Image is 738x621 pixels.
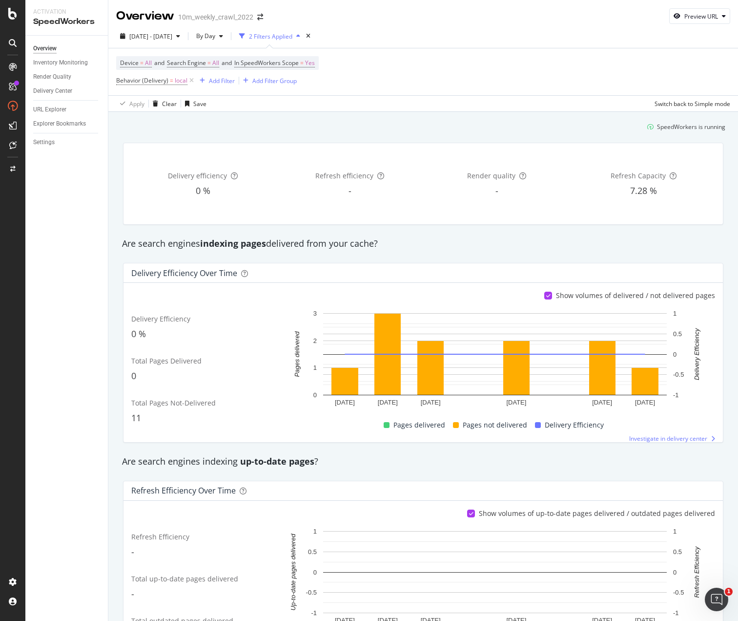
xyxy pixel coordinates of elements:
[257,14,263,21] div: arrow-right-arrow-left
[33,72,101,82] a: Render Quality
[305,56,315,70] span: Yes
[116,8,174,24] div: Overview
[131,398,216,407] span: Total Pages Not-Delivered
[467,171,515,180] span: Render quality
[131,328,146,340] span: 0 %
[33,86,72,96] div: Delivery Center
[313,391,317,399] text: 0
[131,370,136,382] span: 0
[592,399,612,406] text: [DATE]
[556,291,715,300] div: Show volumes of delivered / not delivered pages
[651,96,730,111] button: Switch back to Simple mode
[630,185,657,196] span: 7.28 %
[293,331,301,377] text: Pages delivered
[16,16,23,23] img: logo_orange.svg
[252,77,297,85] div: Add Filter Group
[33,58,88,68] div: Inventory Monitoring
[673,351,676,358] text: 0
[280,308,710,411] svg: A chart.
[421,399,441,406] text: [DATE]
[33,119,101,129] a: Explorer Bookmarks
[33,72,71,82] div: Render Quality
[313,310,317,317] text: 3
[196,185,210,196] span: 0 %
[313,337,317,344] text: 2
[131,532,189,541] span: Refresh Efficiency
[705,588,728,611] iframe: Intercom live chat
[673,609,679,617] text: -1
[212,56,219,70] span: All
[209,77,235,85] div: Add Filter
[335,399,355,406] text: [DATE]
[120,59,139,67] span: Device
[348,185,351,196] span: -
[145,56,152,70] span: All
[240,455,314,467] strong: up-to-date pages
[635,399,655,406] text: [DATE]
[116,76,168,85] span: Behavior (Delivery)
[235,28,304,44] button: 2 Filters Applied
[178,12,253,22] div: 10m_weekly_crawl_2022
[378,399,398,406] text: [DATE]
[673,548,682,556] text: 0.5
[207,59,211,67] span: =
[300,59,304,67] span: =
[311,609,317,617] text: -1
[116,96,144,111] button: Apply
[33,58,101,68] a: Inventory Monitoring
[393,419,445,431] span: Pages delivered
[222,59,232,67] span: and
[684,12,718,21] div: Preview URL
[196,75,235,86] button: Add Filter
[33,137,101,148] a: Settings
[629,434,707,443] span: Investigate in delivery center
[200,237,266,249] strong: indexing pages
[33,86,101,96] a: Delivery Center
[131,546,134,557] span: -
[181,96,206,111] button: Save
[611,171,666,180] span: Refresh Capacity
[39,58,87,64] div: Domain Overview
[669,8,730,24] button: Preview URL
[289,534,297,611] text: Up-to-date pages delivered
[117,455,729,468] div: Are search engines indexing ?
[27,16,48,23] div: v 4.0.25
[149,96,177,111] button: Clear
[673,391,679,399] text: -1
[33,105,101,115] a: URL Explorer
[192,28,227,44] button: By Day
[234,59,299,67] span: In SpeedWorkers Scope
[313,528,317,535] text: 1
[495,185,498,196] span: -
[239,75,297,86] button: Add Filter Group
[131,574,238,583] span: Total up-to-date pages delivered
[167,59,206,67] span: Search Engine
[545,419,604,431] span: Delivery Efficiency
[168,171,227,180] span: Delivery efficiency
[725,588,733,596] span: 1
[16,25,23,33] img: website_grey.svg
[657,123,725,131] div: SpeedWorkers is running
[33,8,100,16] div: Activation
[693,328,700,381] text: Delivery Efficiency
[463,419,527,431] span: Pages not delivered
[629,434,715,443] a: Investigate in delivery center
[33,119,86,129] div: Explorer Bookmarks
[109,58,161,64] div: Keywords by Traffic
[315,171,373,180] span: Refresh efficiency
[117,237,729,250] div: Are search engines delivered from your cache?
[673,330,682,338] text: 0.5
[313,364,317,372] text: 1
[304,31,312,41] div: times
[33,43,101,54] a: Overview
[28,57,36,64] img: tab_domain_overview_orange.svg
[313,568,317,576] text: 0
[25,25,107,33] div: Domain: [DOMAIN_NAME]
[131,486,236,495] div: Refresh Efficiency over time
[162,100,177,108] div: Clear
[131,588,134,600] span: -
[192,32,215,40] span: By Day
[129,32,172,41] span: [DATE] - [DATE]
[308,548,317,556] text: 0.5
[131,314,190,323] span: Delivery Efficiency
